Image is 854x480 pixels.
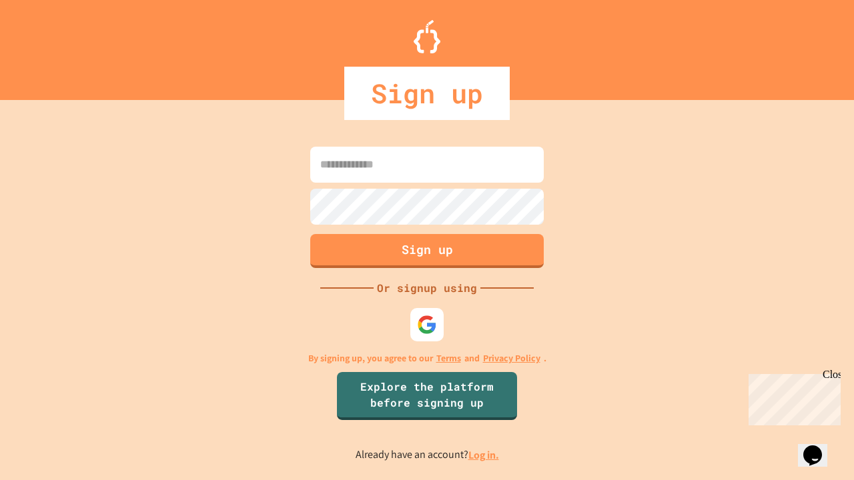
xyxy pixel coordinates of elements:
[308,351,546,365] p: By signing up, you agree to our and .
[417,315,437,335] img: google-icon.svg
[5,5,92,85] div: Chat with us now!Close
[436,351,461,365] a: Terms
[468,448,499,462] a: Log in.
[374,280,480,296] div: Or signup using
[337,372,517,420] a: Explore the platform before signing up
[743,369,841,425] iframe: chat widget
[798,427,841,467] iframe: chat widget
[310,234,544,268] button: Sign up
[483,351,540,365] a: Privacy Policy
[414,20,440,53] img: Logo.svg
[356,447,499,463] p: Already have an account?
[344,67,510,120] div: Sign up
